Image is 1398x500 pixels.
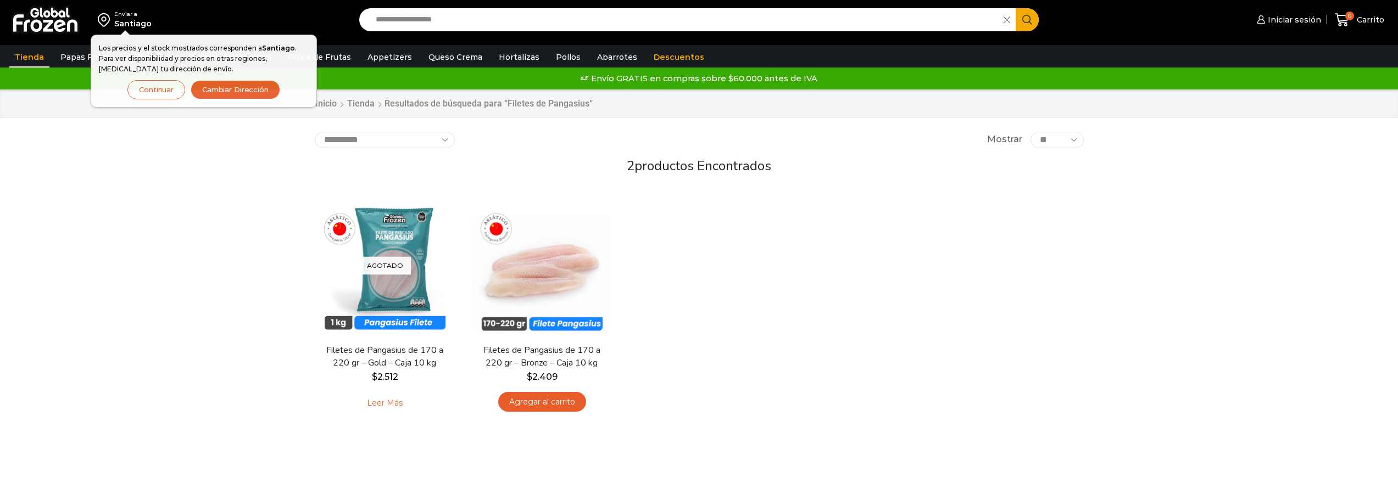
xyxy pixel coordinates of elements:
p: Agotado [359,256,411,274]
span: $ [527,372,532,382]
a: Filetes de Pangasius de 170 a 220 gr – Gold – Caja 10 kg [321,344,448,369]
a: Filetes de Pangasius de 170 a 220 gr – Bronze – Caja 10 kg [478,344,605,369]
a: Tienda [9,47,49,68]
a: Tienda [347,98,375,110]
a: Abarrotes [592,47,643,68]
a: Pulpa de Frutas [282,47,357,68]
a: Pollos [550,47,586,68]
span: productos encontrados [634,157,771,175]
a: Hortalizas [493,47,545,68]
span: 0 [1345,12,1354,20]
a: Iniciar sesión [1254,9,1321,31]
a: 0 Carrito [1332,7,1387,33]
select: Pedido de la tienda [315,132,455,148]
p: Los precios y el stock mostrados corresponden a . Para ver disponibilidad y precios en otras regi... [99,43,309,75]
bdi: 2.409 [527,372,558,382]
span: $ [372,372,377,382]
nav: Breadcrumb [315,98,593,110]
a: Inicio [315,98,337,110]
a: Descuentos [648,47,710,68]
div: Santiago [114,18,152,29]
a: Agregar al carrito: “Filetes de Pangasius de 170 a 220 gr - Bronze - Caja 10 kg” [498,392,586,412]
a: Papas Fritas [55,47,116,68]
bdi: 2.512 [372,372,398,382]
strong: Santiago [262,44,295,52]
button: Cambiar Dirección [191,80,280,99]
button: Search button [1016,8,1039,31]
a: Queso Crema [423,47,488,68]
span: Carrito [1354,14,1384,25]
h1: Resultados de búsqueda para “Filetes de Pangasius” [385,98,593,109]
a: Leé más sobre “Filetes de Pangasius de 170 a 220 gr - Gold - Caja 10 kg” [350,392,420,415]
a: Appetizers [362,47,417,68]
span: Mostrar [987,133,1022,146]
img: address-field-icon.svg [98,10,114,29]
span: Iniciar sesión [1265,14,1321,25]
span: 2 [627,157,634,175]
div: Enviar a [114,10,152,18]
button: Continuar [127,80,185,99]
